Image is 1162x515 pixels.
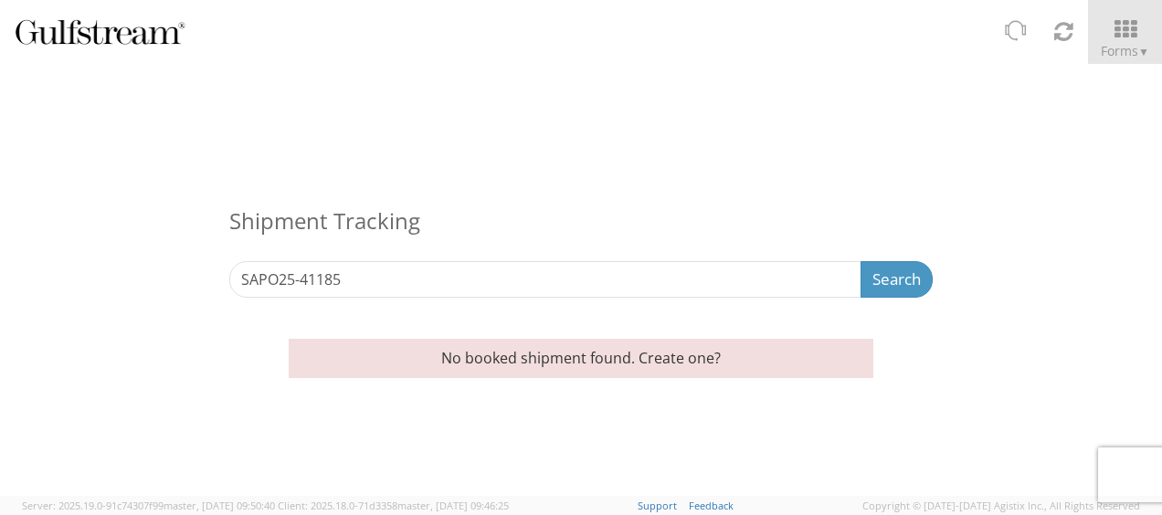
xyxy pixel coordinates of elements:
[1138,44,1149,59] span: ▼
[861,261,933,298] button: Search
[164,499,275,512] span: master, [DATE] 09:50:40
[638,499,677,512] a: Support
[22,499,275,512] span: Server: 2025.19.0-91c74307f99
[397,499,509,512] span: master, [DATE] 09:46:25
[278,499,509,512] span: Client: 2025.18.0-71d3358
[289,339,873,378] p: No booked shipment found. Create one?
[229,261,861,298] input: Enter the Reference Number, Pro Number, Bill of Lading, or Agistix Number (at least 4 chars)
[689,499,734,512] a: Feedback
[862,499,1140,513] span: Copyright © [DATE]-[DATE] Agistix Inc., All Rights Reserved
[1101,42,1149,59] span: Forms
[229,182,933,260] h3: Shipment Tracking
[14,16,186,47] img: gulfstream-logo-030f482cb65ec2084a9d.png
